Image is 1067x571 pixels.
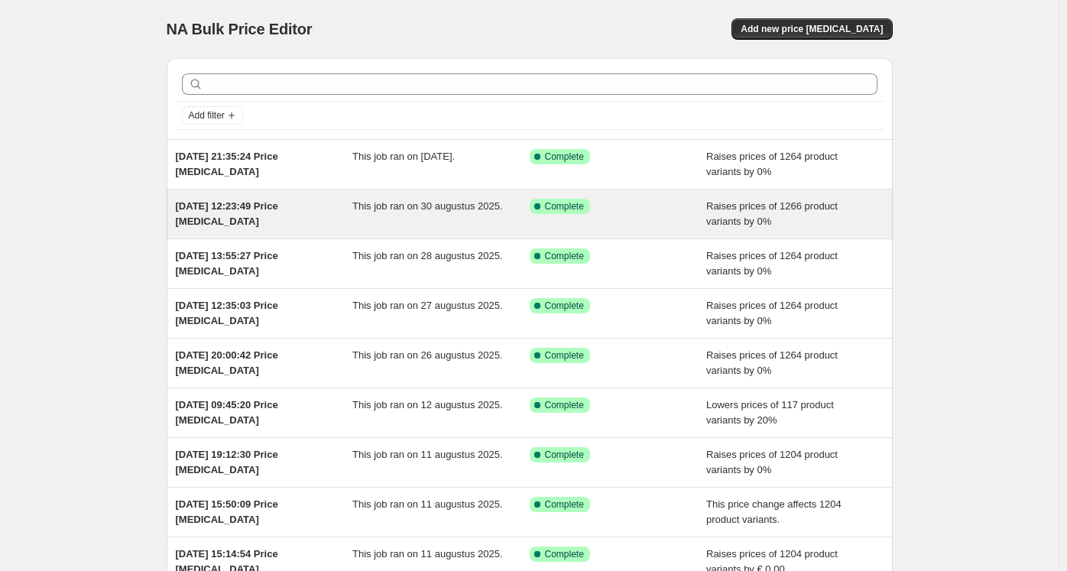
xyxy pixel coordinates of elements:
[706,151,838,177] span: Raises prices of 1264 product variants by 0%
[706,498,842,525] span: This price change affects 1204 product variants.
[706,300,838,326] span: Raises prices of 1264 product variants by 0%
[352,300,503,311] span: This job ran on 27 augustus 2025.
[352,548,503,560] span: This job ran on 11 augustus 2025.
[706,200,838,227] span: Raises prices of 1266 product variants by 0%
[352,449,503,460] span: This job ran on 11 augustus 2025.
[176,449,278,475] span: [DATE] 19:12:30 Price [MEDICAL_DATA]
[176,250,278,277] span: [DATE] 13:55:27 Price [MEDICAL_DATA]
[352,151,455,162] span: This job ran on [DATE].
[545,548,584,560] span: Complete
[176,151,278,177] span: [DATE] 21:35:24 Price [MEDICAL_DATA]
[545,151,584,163] span: Complete
[545,349,584,362] span: Complete
[731,18,892,40] button: Add new price [MEDICAL_DATA]
[706,399,834,426] span: Lowers prices of 117 product variants by 20%
[545,399,584,411] span: Complete
[352,250,503,261] span: This job ran on 28 augustus 2025.
[167,21,313,37] span: NA Bulk Price Editor
[176,200,278,227] span: [DATE] 12:23:49 Price [MEDICAL_DATA]
[189,109,225,122] span: Add filter
[352,200,503,212] span: This job ran on 30 augustus 2025.
[545,498,584,511] span: Complete
[182,106,243,125] button: Add filter
[352,498,503,510] span: This job ran on 11 augustus 2025.
[545,200,584,213] span: Complete
[176,498,278,525] span: [DATE] 15:50:09 Price [MEDICAL_DATA]
[176,300,278,326] span: [DATE] 12:35:03 Price [MEDICAL_DATA]
[352,349,503,361] span: This job ran on 26 augustus 2025.
[176,399,278,426] span: [DATE] 09:45:20 Price [MEDICAL_DATA]
[176,349,278,376] span: [DATE] 20:00:42 Price [MEDICAL_DATA]
[706,349,838,376] span: Raises prices of 1264 product variants by 0%
[545,250,584,262] span: Complete
[545,449,584,461] span: Complete
[706,449,838,475] span: Raises prices of 1204 product variants by 0%
[545,300,584,312] span: Complete
[352,399,503,410] span: This job ran on 12 augustus 2025.
[706,250,838,277] span: Raises prices of 1264 product variants by 0%
[741,23,883,35] span: Add new price [MEDICAL_DATA]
